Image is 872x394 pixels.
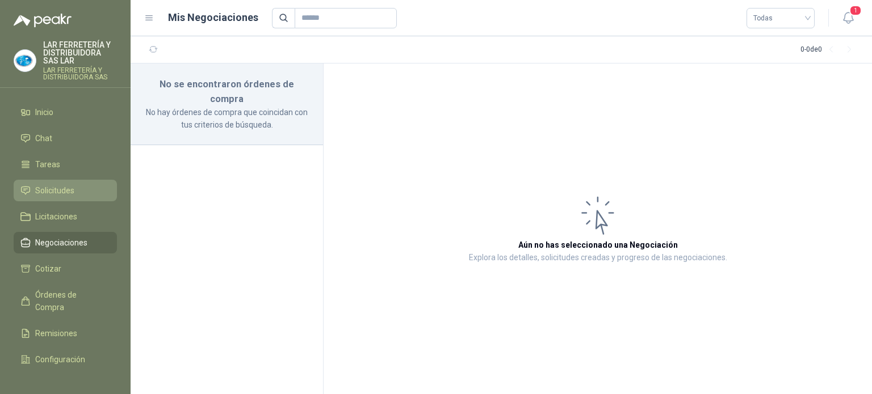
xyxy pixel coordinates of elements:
span: Negociaciones [35,236,87,249]
p: LAR FERRETERÍA Y DISTRIBUIDORA SAS LAR [43,41,117,65]
img: Company Logo [14,50,36,71]
span: Chat [35,132,52,145]
p: Explora los detalles, solicitudes creadas y progreso de las negociaciones. [469,251,727,265]
a: Tareas [14,154,117,175]
span: Configuración [35,353,85,366]
h3: No se encontraron órdenes de compra [144,77,309,106]
a: Licitaciones [14,206,117,227]
h1: Mis Negociaciones [168,10,258,26]
h3: Aún no has seleccionado una Negociación [518,239,678,251]
span: Todas [753,10,808,27]
div: 0 - 0 de 0 [800,41,858,59]
a: Órdenes de Compra [14,284,117,318]
span: Cotizar [35,262,61,275]
span: Órdenes de Compra [35,289,106,313]
span: Tareas [35,158,60,171]
a: Inicio [14,101,117,123]
a: Remisiones [14,323,117,344]
a: Cotizar [14,258,117,279]
span: Inicio [35,106,53,118]
span: 1 [849,5,862,16]
button: 1 [838,8,858,28]
a: Negociaciones [14,232,117,253]
img: Logo peakr [14,14,72,27]
span: Licitaciones [35,210,77,223]
a: Chat [14,128,117,149]
span: Solicitudes [35,184,74,197]
a: Configuración [14,349,117,370]
p: No hay órdenes de compra que coincidan con tus criterios de búsqueda. [144,106,309,131]
p: LAR FERRETERÍA Y DISTRIBUIDORA SAS [43,67,117,81]
span: Remisiones [35,327,77,340]
a: Solicitudes [14,180,117,201]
